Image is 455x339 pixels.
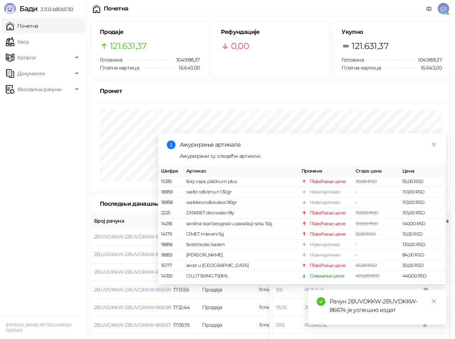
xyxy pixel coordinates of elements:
a: Почетна [6,19,38,33]
td: - [353,240,400,250]
span: 121.631,37 [110,39,147,53]
a: Каса [6,35,28,49]
span: 3.11.0-b80b730 [37,6,73,13]
button: 3110 [276,322,284,328]
button: 2BUVDKKW-2BUVDKKW-86658 [94,304,171,311]
td: DISKRET deo water lilly [183,208,299,218]
td: fairy caps. platinum plus [183,177,299,187]
div: Почетна [104,6,129,12]
span: JOGURT [304,304,324,311]
td: secer u [GEOGRAPHIC_DATA] [183,260,299,271]
div: Нови артикал [310,199,340,206]
span: Готовина [342,57,364,63]
th: Промена [299,166,353,177]
button: ROSA0,5L [304,322,327,328]
td: Продаја [199,316,253,334]
td: 18858 [158,197,183,208]
span: 38,00 RSD [356,284,377,289]
td: 50,00 RSD [400,281,446,292]
td: 130,00 RSD [400,240,446,250]
td: 110,00 RSD [400,187,446,197]
td: 17:12:44 [170,299,199,316]
span: close [431,142,436,147]
td: 14179 [158,229,183,240]
span: Платна картица [342,64,381,71]
span: 104.988,37 [171,56,200,64]
div: Ажурирање артикала [180,140,438,149]
div: Повећање цене [310,209,346,217]
span: 116,70 [256,321,281,329]
div: Нови артикал [310,241,340,248]
div: Нови артикал [310,251,340,259]
button: 2BUVDKKW-2BUVDKKW-86660 [94,269,171,275]
th: Цена [400,166,446,177]
td: 110,00 RSD [400,197,446,208]
td: - [353,250,400,260]
td: 140,00 RSD [400,219,446,229]
td: - [353,197,400,208]
div: Повећање цене [310,283,346,290]
span: 16.643,00 [174,64,200,72]
td: Продаја [199,299,253,316]
button: 2BUVDKKW-2BUVDKKW-86662 [94,233,171,240]
div: Повећање цене [310,231,346,238]
div: Ажурирани су следећи артикли: [180,152,438,160]
div: Смањење цене [310,272,344,280]
span: GS [438,3,449,14]
td: 18859 [158,187,183,197]
td: CIMET mleveni 5g [183,229,299,240]
td: - [353,187,400,197]
td: 84,00 RSD [400,250,446,260]
td: 2225 [158,208,183,218]
button: 2BUVDKKW-2BUVDKKW-86659 [94,286,171,293]
span: 0,00 [231,39,249,53]
span: 495,00 RSD [356,273,380,278]
span: 121.631,37 [352,39,388,53]
div: Нови артикал [310,188,340,196]
span: 16.643,00 [416,64,442,72]
button: 2BUVDKKW-2BUVDKKW-86661 [94,251,170,258]
h5: Рефундације [221,28,321,36]
span: close [431,299,436,304]
img: Logo [4,3,16,14]
td: CILLIT BANG 750ML [183,271,299,281]
div: Последњи данашњи рачуни [100,199,195,208]
td: 16177 [158,260,183,271]
a: Close [430,297,438,305]
td: 55,00 RSD [400,177,446,187]
td: 6038 [158,281,183,292]
td: 155,00 RSD [400,208,446,218]
span: 125,00 RSD [356,221,378,226]
span: 315,00 [256,303,281,311]
span: Бади [19,4,37,13]
td: 15,00 RSD [400,229,446,240]
td: sardina stari beograd u paradajz sosu 10g [183,219,299,229]
td: 18856 [158,240,183,250]
span: Платна картица [100,64,139,71]
span: Каталог [17,50,37,65]
td: [PERSON_NAME] [183,250,299,260]
span: Готовина [100,57,122,63]
h5: Укупно [342,28,442,36]
div: Повећање цене [310,220,346,227]
div: Промет [100,86,442,95]
td: 17:05:19 [170,316,199,334]
button: 2BUVDKKW-2BUVDKKW-86657 [94,322,170,328]
th: Стара цена [353,166,400,177]
span: Документи [17,66,45,81]
td: EUROKREMBLOK 50G [183,281,299,292]
button: 7636 [276,304,287,311]
div: Повећање цене [310,178,346,185]
td: 440,00 RSD [400,271,446,281]
td: waltz rolls limun 130gr [183,187,299,197]
div: Повећање цене [310,262,346,269]
h5: Продаје [100,28,200,36]
th: Број рачуна [91,214,170,228]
